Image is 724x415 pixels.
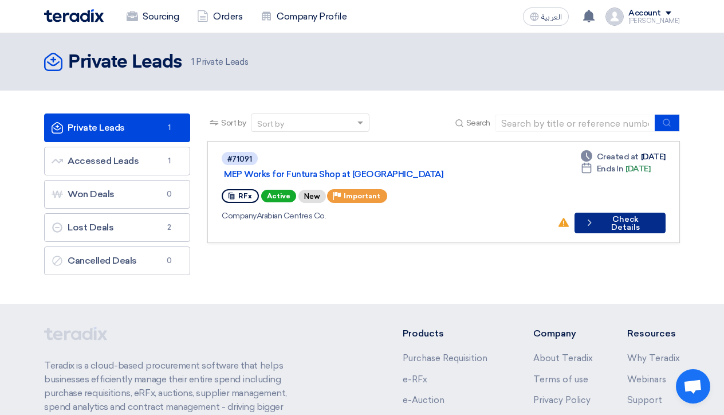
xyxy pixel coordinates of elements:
[162,189,176,200] span: 0
[191,56,248,69] span: Private Leads
[605,7,624,26] img: profile_test.png
[162,155,176,167] span: 1
[191,57,194,67] span: 1
[298,190,326,203] div: New
[597,151,639,163] span: Created at
[597,163,624,175] span: Ends In
[227,155,252,163] div: #71091
[403,395,444,405] a: e-Auction
[221,117,246,129] span: Sort by
[581,163,651,175] div: [DATE]
[222,210,548,222] div: Arabian Centres Co.
[403,327,499,340] li: Products
[533,374,588,385] a: Terms of use
[44,147,190,175] a: Accessed Leads1
[403,353,487,363] a: Purchase Requisition
[44,180,190,209] a: Won Deals0
[533,395,591,405] a: Privacy Policy
[344,192,380,200] span: Important
[581,151,666,163] div: [DATE]
[162,122,176,134] span: 1
[224,169,510,179] a: MEP Works for Funtura Shop at [GEOGRAPHIC_DATA]
[541,13,562,21] span: العربية
[261,190,296,202] span: Active
[533,353,593,363] a: About Teradix
[188,4,251,29] a: Orders
[403,374,427,385] a: e-RFx
[466,117,490,129] span: Search
[44,9,104,22] img: Teradix logo
[44,246,190,275] a: Cancelled Deals0
[162,255,176,267] span: 0
[495,115,655,132] input: Search by title or reference number
[68,51,182,74] h2: Private Leads
[44,213,190,242] a: Lost Deals2
[238,192,252,200] span: RFx
[627,353,680,363] a: Why Teradix
[628,9,661,18] div: Account
[162,222,176,233] span: 2
[222,211,257,221] span: Company
[251,4,356,29] a: Company Profile
[44,113,190,142] a: Private Leads1
[523,7,569,26] button: العربية
[628,18,680,24] div: [PERSON_NAME]
[575,213,666,233] button: Check Details
[627,395,662,405] a: Support
[676,369,710,404] a: Open chat
[627,327,680,340] li: Resources
[627,374,666,385] a: Webinars
[257,118,284,130] div: Sort by
[533,327,593,340] li: Company
[117,4,188,29] a: Sourcing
